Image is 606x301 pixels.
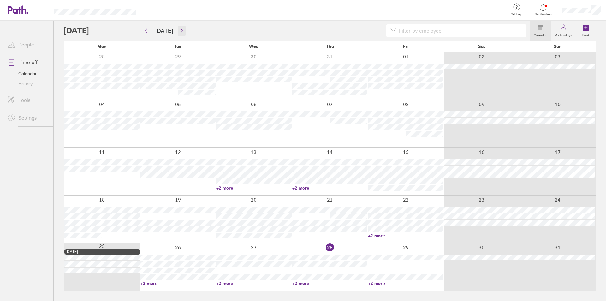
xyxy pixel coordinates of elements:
[530,21,551,41] a: Calendar
[3,38,53,51] a: People
[530,32,551,37] label: Calendar
[97,44,107,49] span: Mon
[403,44,409,49] span: Fri
[292,185,368,191] a: +2 more
[551,32,576,37] label: My holidays
[3,111,53,124] a: Settings
[506,12,527,16] span: Get help
[579,32,593,37] label: Book
[551,21,576,41] a: My holidays
[216,280,292,286] a: +2 more
[554,44,562,49] span: Sun
[478,44,485,49] span: Sat
[249,44,258,49] span: Wed
[533,3,554,16] a: Notifications
[3,94,53,106] a: Tools
[140,280,216,286] a: +3 more
[576,21,596,41] a: Book
[66,250,139,254] div: [DATE]
[533,13,554,16] span: Notifications
[3,56,53,69] a: Time off
[3,69,53,79] a: Calendar
[368,233,443,238] a: +2 more
[3,79,53,89] a: History
[292,280,368,286] a: +2 more
[216,185,292,191] a: +2 more
[174,44,181,49] span: Tue
[326,44,334,49] span: Thu
[368,280,443,286] a: +2 more
[396,25,522,37] input: Filter by employee
[150,26,178,36] button: [DATE]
